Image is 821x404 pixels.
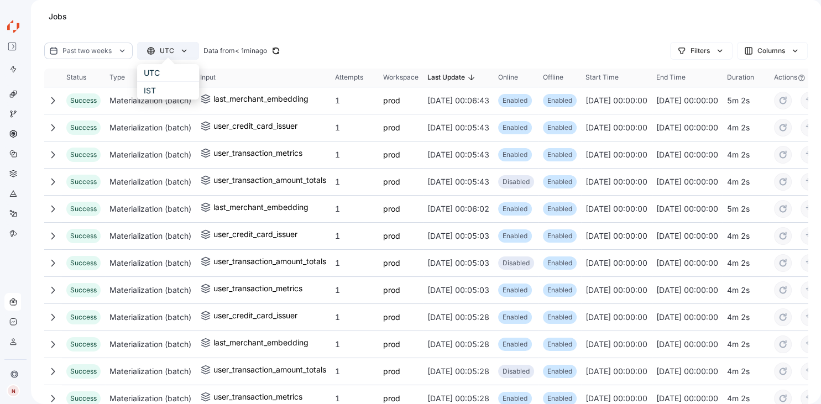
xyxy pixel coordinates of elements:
div: 4m 2s [723,333,770,355]
span: Last Update [427,73,465,82]
div: last_merchant_embedding [213,92,308,106]
span: Success [70,96,97,104]
button: retry [774,281,792,299]
li: IST [137,82,199,99]
div: Jobs [44,11,71,22]
div: Materialization (batch) [105,333,196,355]
div: Materialization (batch) [105,360,196,382]
div: [DATE] 00:05:03 [423,252,494,274]
div: 1 [331,117,379,139]
span: Workspace [383,73,419,82]
div: 1 [331,225,379,247]
div: user_credit_card_issuer [213,309,297,322]
a: prod [383,311,400,324]
p: Enabled [503,203,527,214]
a: prod [383,202,400,216]
p: Enabled [547,176,572,187]
div: 1 [331,252,379,274]
span: Start Time [585,73,619,82]
p: Enabled [503,230,527,242]
button: overwrite [801,308,818,326]
button: overwrite [801,92,818,109]
div: 4m 2s [723,360,770,382]
div: user_transaction_amount_totals [213,255,326,268]
a: user_transaction_metrics [200,146,302,162]
button: overwrite [801,363,818,380]
a: prod [383,175,400,188]
div: [DATE] 00:05:43 [423,171,494,193]
a: prod [383,338,400,351]
p: Enabled [547,393,572,404]
button: retry [774,200,792,218]
div: 1 [331,333,379,355]
a: prod [383,256,400,270]
div: [DATE] 00:00:00 [581,144,652,166]
a: user_credit_card_issuer [200,309,297,325]
div: 1 [331,144,379,166]
div: user_transaction_amount_totals [213,363,326,376]
div: Materialization (batch) [105,198,196,220]
div: [DATE] 00:00:00 [652,144,723,166]
p: Enabled [503,285,527,296]
p: Enabled [547,258,572,269]
div: 4m 2s [723,171,770,193]
span: Success [70,232,97,240]
div: Materialization (batch) [105,171,196,193]
span: Actions [774,73,806,82]
button: overwrite [801,200,818,218]
button: overwrite [801,335,818,353]
div: user_transaction_amount_totals [213,174,326,187]
div: 4m 2s [723,252,770,274]
ul: multi-select-list [137,64,199,99]
span: Type [109,73,125,82]
div: user_transaction_metrics [213,390,302,403]
button: overwrite [801,173,818,191]
p: Disabled [503,258,530,269]
div: last_merchant_embedding [213,336,308,349]
span: Offline [543,73,563,82]
div: [DATE] 00:00:00 [652,306,723,328]
a: prod [383,94,400,107]
a: last_merchant_embedding [200,92,308,108]
p: Enabled [503,393,527,404]
div: [DATE] 00:05:43 [423,144,494,166]
button: UTC [137,42,199,60]
div: Materialization (batch) [105,279,196,301]
div: [DATE] 00:00:00 [581,360,652,382]
button: retry [774,173,792,191]
button: overwrite [801,146,818,164]
div: [DATE] 00:05:28 [423,306,494,328]
p: Disabled [503,176,530,187]
p: Enabled [547,285,572,296]
p: Enabled [503,149,527,160]
p: Enabled [503,339,527,350]
span: Success [70,313,97,321]
span: UTC [144,68,160,77]
div: [DATE] 00:00:00 [652,117,723,139]
div: N [7,384,20,397]
span: IST [144,86,156,95]
p: Enabled [503,122,527,133]
button: overwrite [801,281,818,299]
div: Materialization (batch) [105,144,196,166]
span: Online [498,73,518,82]
p: Enabled [547,203,572,214]
div: [DATE] 00:00:00 [581,90,652,112]
div: [DATE] 00:05:43 [423,117,494,139]
div: [DATE] 00:00:00 [652,252,723,274]
div: user_transaction_metrics [213,282,302,295]
p: Enabled [547,230,572,242]
span: Duration [727,73,754,82]
div: 4m 2s [723,225,770,247]
button: overwrite [801,254,818,272]
a: last_merchant_embedding [200,201,308,217]
div: [DATE] 00:05:03 [423,279,494,301]
a: prod [383,148,400,161]
div: 1 [331,279,379,301]
div: 1 [331,90,379,112]
li: UTC [137,64,199,82]
div: user_credit_card_issuer [213,228,297,241]
div: [DATE] 00:00:00 [581,198,652,220]
div: [DATE] 00:00:00 [581,252,652,274]
div: 1 [331,171,379,193]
